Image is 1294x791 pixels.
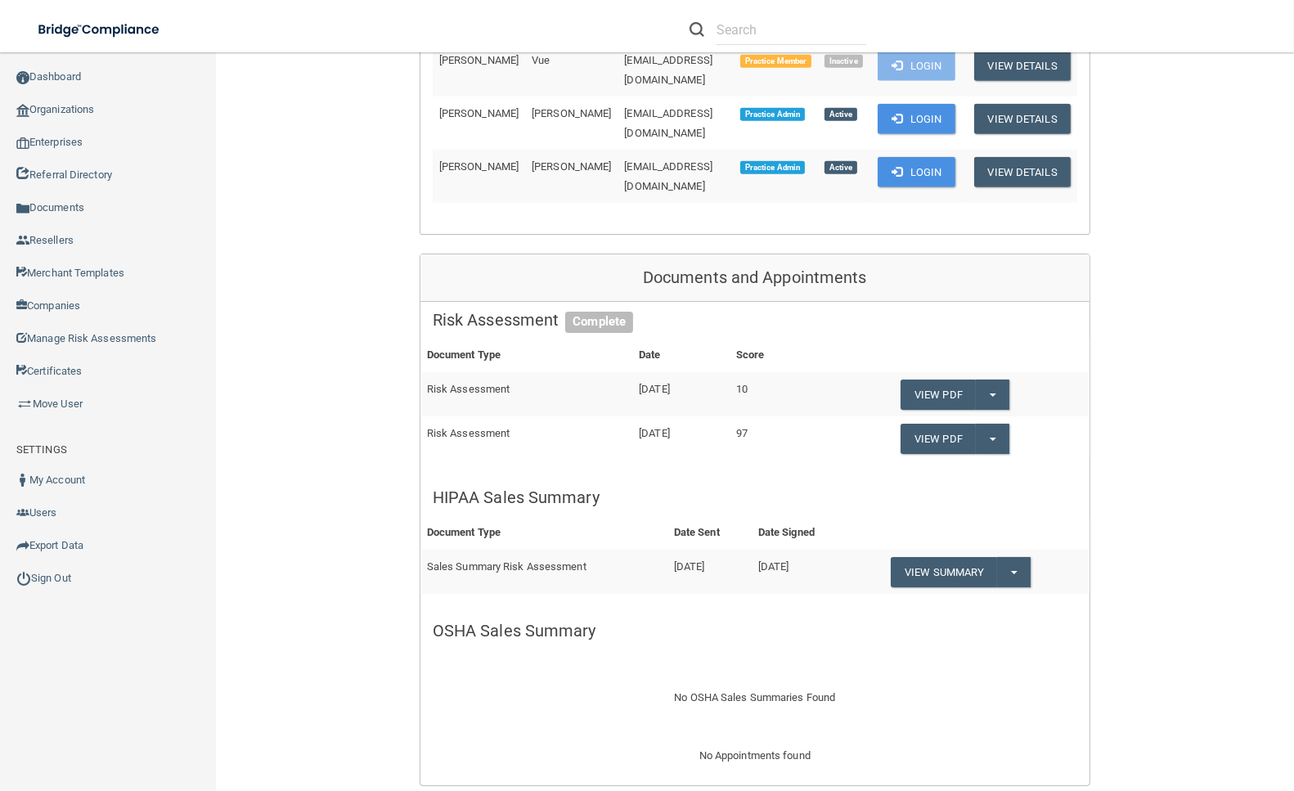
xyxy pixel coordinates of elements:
[532,107,611,119] span: [PERSON_NAME]
[16,571,31,586] img: ic_power_dark.7ecde6b1.png
[16,137,29,149] img: enterprise.0d942306.png
[433,311,1077,329] h5: Risk Assessment
[439,160,519,173] span: [PERSON_NAME]
[16,104,29,117] img: organization-icon.f8decf85.png
[901,424,976,454] a: View PDF
[632,372,729,416] td: [DATE]
[420,516,667,550] th: Document Type
[433,488,1077,506] h5: HIPAA Sales Summary
[740,108,805,121] span: Practice Admin
[420,372,632,416] td: Risk Assessment
[878,104,955,134] button: Login
[16,396,33,412] img: briefcase.64adab9b.png
[730,339,821,372] th: Score
[16,506,29,519] img: icon-users.e205127d.png
[824,55,863,68] span: Inactive
[878,157,955,187] button: Login
[16,234,29,247] img: ic_reseller.de258add.png
[974,51,1071,81] button: View Details
[565,312,633,333] span: Complete
[624,160,712,192] span: [EMAIL_ADDRESS][DOMAIN_NAME]
[439,107,519,119] span: [PERSON_NAME]
[824,108,857,121] span: Active
[16,474,29,487] img: ic_user_dark.df1a06c3.png
[824,161,857,174] span: Active
[532,160,611,173] span: [PERSON_NAME]
[420,668,1090,727] div: No OSHA Sales Summaries Found
[1013,676,1274,740] iframe: Drift Widget Chat Controller
[974,157,1071,187] button: View Details
[667,516,752,550] th: Date Sent
[16,440,67,460] label: SETTINGS
[25,13,175,47] img: bridge_compliance_login_screen.278c3ca4.svg
[420,746,1090,785] div: No Appointments found
[420,339,632,372] th: Document Type
[740,161,805,174] span: Practice Admin
[420,416,632,460] td: Risk Assessment
[752,516,851,550] th: Date Signed
[624,107,712,139] span: [EMAIL_ADDRESS][DOMAIN_NAME]
[974,104,1071,134] button: View Details
[752,550,851,594] td: [DATE]
[901,380,976,410] a: View PDF
[16,202,29,215] img: icon-documents.8dae5593.png
[632,339,729,372] th: Date
[730,372,821,416] td: 10
[730,416,821,460] td: 97
[891,557,997,587] a: View Summary
[420,550,667,594] td: Sales Summary Risk Assessment
[433,622,1077,640] h5: OSHA Sales Summary
[624,54,712,86] span: [EMAIL_ADDRESS][DOMAIN_NAME]
[16,71,29,84] img: ic_dashboard_dark.d01f4a41.png
[667,550,752,594] td: [DATE]
[532,54,550,66] span: Vue
[740,55,811,68] span: Practice Member
[16,539,29,552] img: icon-export.b9366987.png
[690,22,704,37] img: ic-search.3b580494.png
[632,416,729,460] td: [DATE]
[717,15,866,45] input: Search
[439,54,519,66] span: [PERSON_NAME]
[420,254,1090,302] div: Documents and Appointments
[878,51,955,81] button: Login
